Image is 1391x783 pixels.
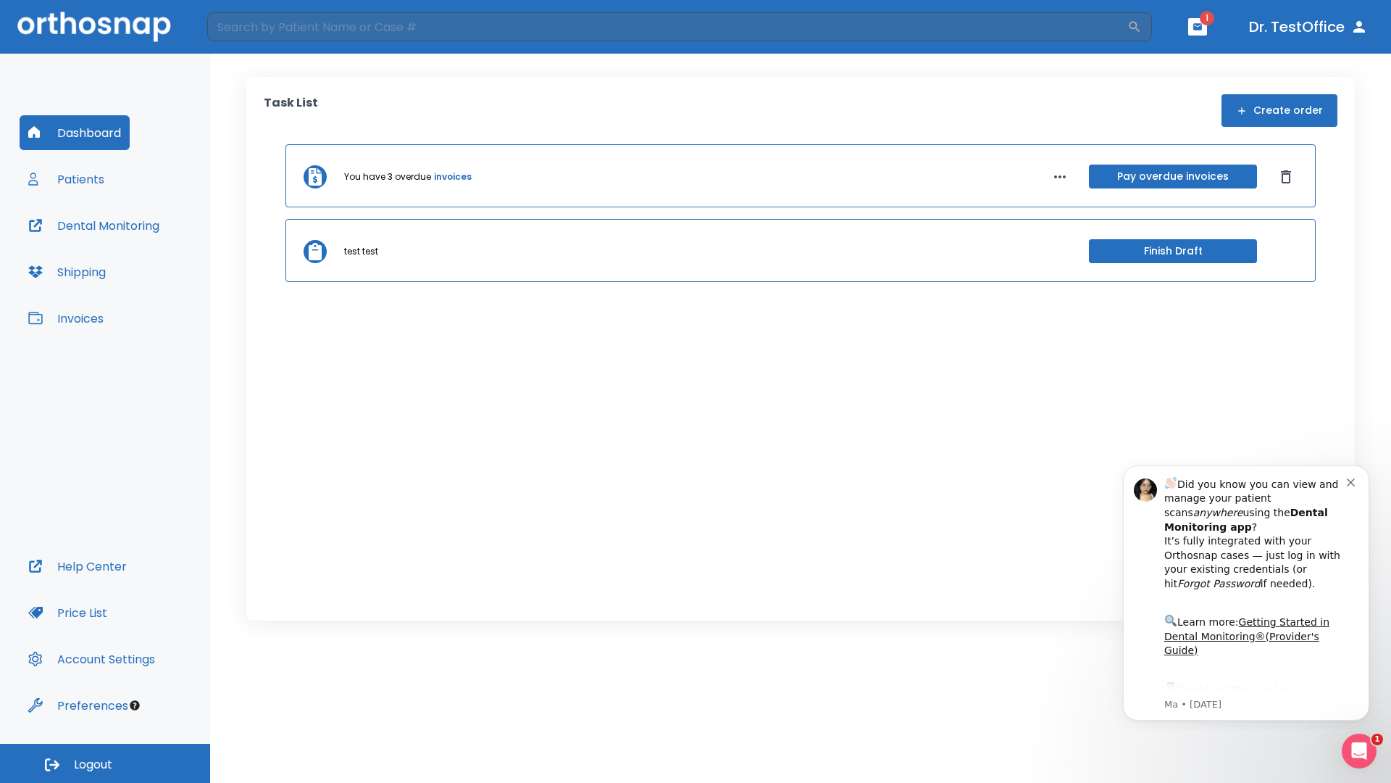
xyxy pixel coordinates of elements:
[20,595,116,630] button: Price List
[20,115,130,150] button: Dashboard
[344,245,378,258] p: test test
[20,549,135,584] button: Help Center
[17,12,171,41] img: Orthosnap
[1274,165,1298,188] button: Dismiss
[1200,11,1214,25] span: 1
[63,246,246,259] p: Message from Ma, sent 7w ago
[20,162,113,196] button: Patients
[1101,452,1391,729] iframe: Intercom notifications message
[74,757,112,773] span: Logout
[1221,94,1337,127] button: Create order
[20,301,112,336] button: Invoices
[20,254,114,289] button: Shipping
[344,170,431,183] p: You have 3 overdue
[434,170,472,183] a: invoices
[63,231,192,257] a: App Store
[128,699,141,712] div: Tooltip anchor
[20,642,164,676] button: Account Settings
[1342,734,1377,768] iframe: Intercom live chat
[20,688,137,723] button: Preferences
[264,94,318,127] p: Task List
[1089,239,1257,263] button: Finish Draft
[1371,734,1383,745] span: 1
[63,228,246,302] div: Download the app: | ​ Let us know if you need help getting started!
[1089,165,1257,188] button: Pay overdue invoices
[246,22,257,34] button: Dismiss notification
[1243,14,1374,40] button: Dr. TestOffice
[207,12,1127,41] input: Search by Patient Name or Case #
[20,208,168,243] button: Dental Monitoring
